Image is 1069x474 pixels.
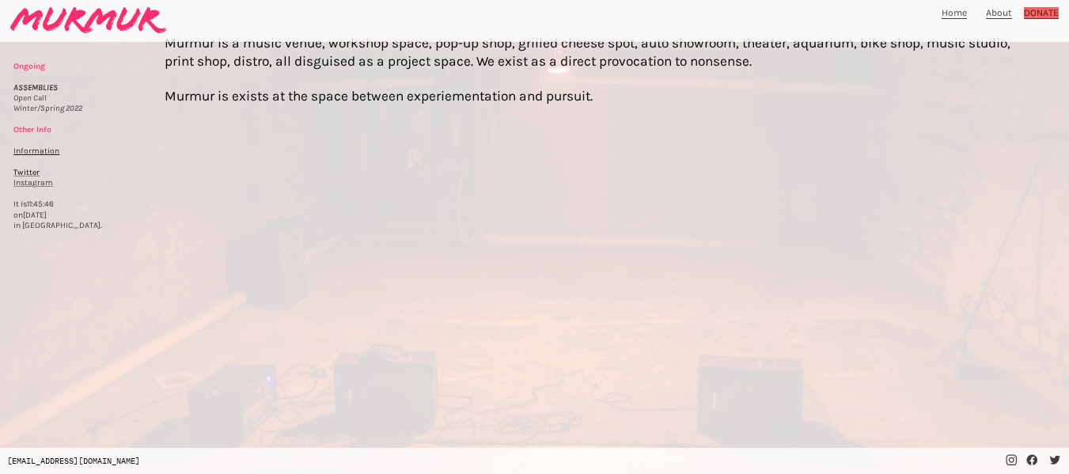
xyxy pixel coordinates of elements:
[7,457,140,465] span: [EMAIL_ADDRESS][DOMAIN_NAME]
[986,7,1012,19] a: About
[1005,455,1018,466] a: ︎
[942,7,967,19] a: Home
[13,168,40,177] a: Twitter
[10,7,167,34] img: murmur-logo.svg
[1024,7,1059,19] a: DONATE
[13,62,235,242] div: It is on in [GEOGRAPHIC_DATA].
[1025,455,1039,466] a: ︎
[1048,455,1062,466] a: ︎
[165,34,1034,141] div: Murmur is a music venue, workshop space, pop-up shop, grilled cheese spot, auto showroom, theater...
[13,178,53,188] a: Instagram
[13,146,59,156] a: Information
